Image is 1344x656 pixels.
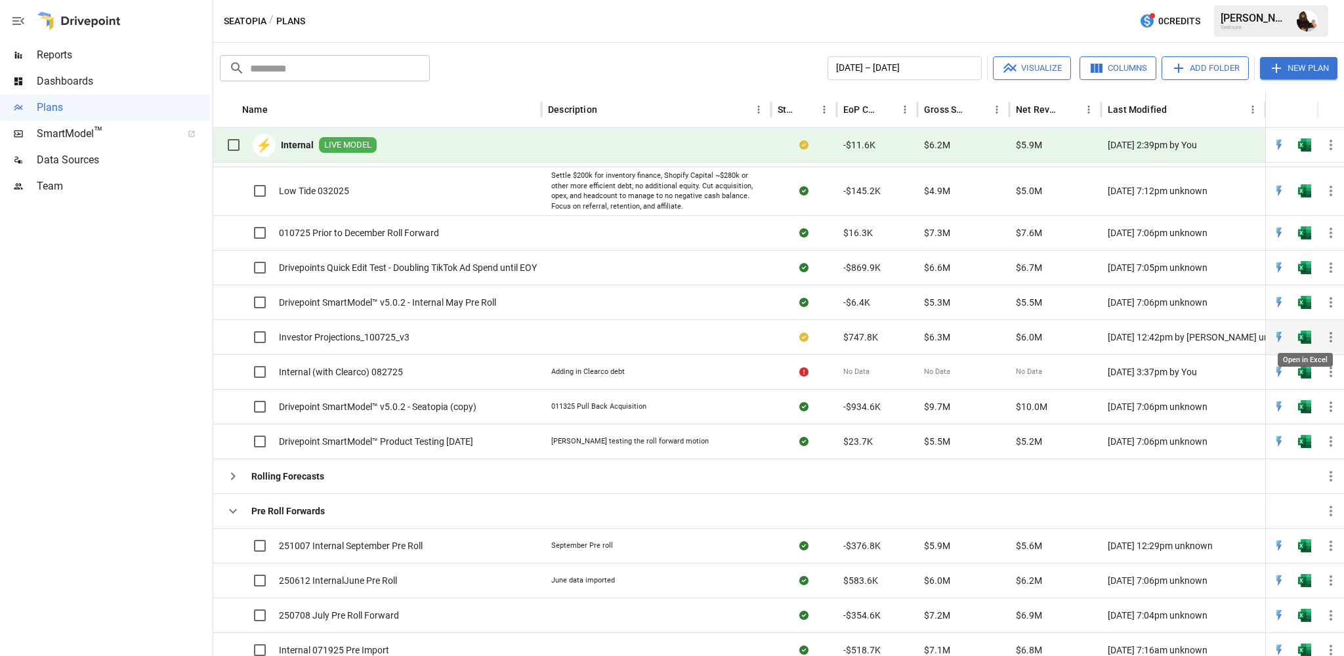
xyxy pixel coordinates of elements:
[924,184,950,197] span: $4.9M
[1272,296,1286,309] div: Open in Quick Edit
[843,609,881,622] span: -$354.6K
[551,401,646,412] div: 011325 Pull Back Acquisition
[94,124,103,140] span: ™
[843,331,878,344] span: $747.8K
[1101,319,1265,354] div: [DATE] 12:42pm by [PERSON_NAME] undefined
[778,104,795,115] div: Status
[279,400,476,413] span: Drivepoint SmartModel™ v5.0.2 - Seatopia (copy)
[1298,539,1311,552] img: excel-icon.76473adf.svg
[1101,215,1265,250] div: [DATE] 7:06pm unknown
[1016,138,1042,152] span: $5.9M
[1297,10,1318,31] div: Ryan Dranginis
[1101,354,1265,389] div: [DATE] 3:37pm by You
[1101,128,1265,163] div: [DATE] 2:39pm by You
[1016,184,1042,197] span: $5.0M
[1298,184,1311,197] img: excel-icon.76473adf.svg
[551,171,761,212] div: Settle $200k for inventory finance, Shopify Capital ~$280k or other more efficient debt, no addit...
[1289,3,1326,39] button: Ryan Dranginis
[279,226,439,239] span: 010725 Prior to December Roll Forward
[1272,331,1286,344] img: quick-edit-flash.b8aec18c.svg
[1221,12,1289,24] div: [PERSON_NAME]
[279,435,473,448] span: Drivepoint SmartModel™ Product Testing [DATE]
[1272,261,1286,274] img: quick-edit-flash.b8aec18c.svg
[269,100,287,119] button: Sort
[1298,331,1311,344] img: excel-icon.76473adf.svg
[1016,226,1042,239] span: $7.6M
[1298,365,1311,379] img: excel-icon.76473adf.svg
[1016,539,1042,552] span: $5.6M
[1221,24,1289,30] div: Seatopia
[1298,261,1311,274] img: excel-icon.76473adf.svg
[1298,609,1311,622] img: excel-icon.76473adf.svg
[1101,528,1265,563] div: [DATE] 12:29pm unknown
[1016,574,1042,587] span: $6.2M
[1298,574,1311,587] div: Open in Excel
[1168,100,1186,119] button: Sort
[843,539,881,552] span: -$376.8K
[1016,367,1042,377] span: No Data
[279,539,423,552] span: 251007 Internal September Pre Roll
[1272,138,1286,152] div: Open in Quick Edit
[37,152,210,168] span: Data Sources
[279,365,403,379] span: Internal (with Clearco) 082725
[799,138,808,152] div: Your plan has changes in Excel that are not reflected in the Drivepoint Data Warehouse, select "S...
[1326,100,1344,119] button: Sort
[1016,609,1042,622] span: $6.9M
[242,104,268,115] div: Name
[843,367,870,377] span: No Data
[279,331,409,344] span: Investor Projections_100725_v3
[1101,250,1265,285] div: [DATE] 7:05pm unknown
[1272,184,1286,197] img: quick-edit-flash.b8aec18c.svg
[1134,9,1206,33] button: 0Credits
[224,13,266,30] button: Seatopia
[1298,296,1311,309] img: excel-icon.76473adf.svg
[1101,563,1265,598] div: [DATE] 7:06pm unknown
[1272,331,1286,344] div: Open in Quick Edit
[799,226,808,239] div: Sync complete
[1016,400,1047,413] span: $10.0M
[1298,609,1311,622] div: Open in Excel
[1101,167,1265,215] div: [DATE] 7:12pm unknown
[815,100,833,119] button: Status column menu
[37,47,210,63] span: Reports
[1298,435,1311,448] div: Open in Excel
[1080,100,1098,119] button: Net Revenue column menu
[1101,424,1265,459] div: [DATE] 7:06pm unknown
[598,100,617,119] button: Sort
[37,100,210,115] span: Plans
[1016,296,1042,309] span: $5.5M
[843,400,881,413] span: -$934.6K
[924,104,968,115] div: Gross Sales
[1298,226,1311,239] img: excel-icon.76473adf.svg
[843,261,881,274] span: -$869.9K
[924,435,950,448] span: $5.5M
[799,261,808,274] div: Sync complete
[924,400,950,413] span: $9.7M
[988,100,1006,119] button: Gross Sales column menu
[843,296,870,309] span: -$6.4K
[253,134,276,157] div: ⚡
[1272,138,1286,152] img: quick-edit-flash.b8aec18c.svg
[281,138,314,152] b: Internal
[319,139,377,152] span: LIVE MODEL
[1298,138,1311,152] img: excel-icon.76473adf.svg
[924,331,950,344] span: $6.3M
[1244,100,1262,119] button: Last Modified column menu
[1272,261,1286,274] div: Open in Quick Edit
[1016,104,1060,115] div: Net Revenue
[1298,138,1311,152] div: Open in Excel
[828,56,982,80] button: [DATE] – [DATE]
[37,126,173,142] span: SmartModel
[1016,435,1042,448] span: $5.2M
[1298,184,1311,197] div: Open in Excel
[799,609,808,622] div: Sync complete
[37,178,210,194] span: Team
[1272,609,1286,622] img: quick-edit-flash.b8aec18c.svg
[1272,539,1286,552] img: quick-edit-flash.b8aec18c.svg
[799,365,808,379] div: Error during sync.
[251,470,324,483] b: Rolling Forecasts
[1272,400,1286,413] div: Open in Quick Edit
[1016,331,1042,344] span: $6.0M
[551,367,625,377] div: Adding in Clearco debt
[551,575,615,586] div: June data imported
